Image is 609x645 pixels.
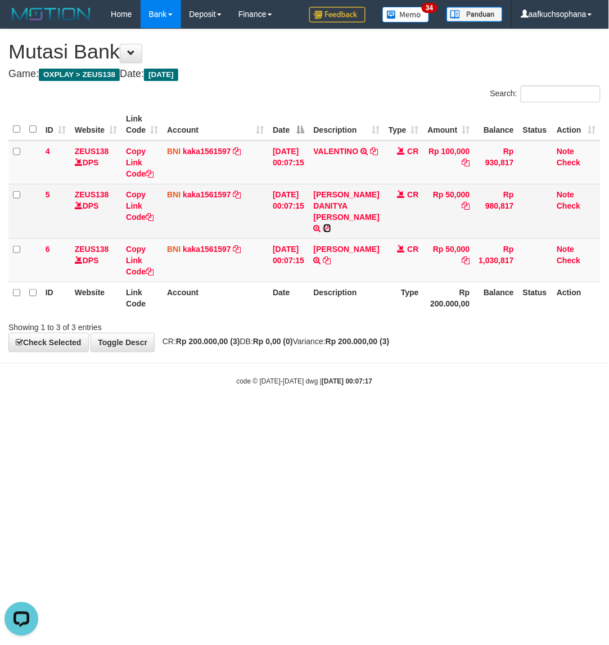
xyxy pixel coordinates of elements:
img: Feedback.jpg [309,7,366,22]
a: Copy RIZKY ASHARI to clipboard [323,256,331,265]
th: Account: activate to sort column ascending [163,109,268,141]
strong: Rp 200.000,00 (3) [176,337,240,346]
h4: Game: Date: [8,69,601,80]
a: ZEUS138 [75,147,109,156]
td: Rp 980,817 [475,184,518,238]
span: CR: DB: Variance: [157,337,390,346]
span: CR [408,245,419,254]
a: Note [557,245,574,254]
a: Toggle Descr [91,333,155,352]
th: Website [70,282,121,314]
td: Rp 50,000 [423,238,475,282]
td: [DATE] 00:07:15 [268,238,309,282]
a: kaka1561597 [183,147,231,156]
div: Showing 1 to 3 of 3 entries [8,317,245,333]
th: Website: activate to sort column ascending [70,109,121,141]
td: Rp 1,030,817 [475,238,518,282]
span: BNI [167,245,181,254]
span: 6 [46,245,50,254]
a: Note [557,147,574,156]
td: DPS [70,238,121,282]
td: DPS [70,141,121,184]
a: Copy Link Code [126,245,154,276]
a: kaka1561597 [183,190,231,199]
a: Check [557,256,580,265]
td: [DATE] 00:07:15 [268,184,309,238]
th: ID [41,282,70,314]
span: [DATE] [144,69,178,81]
input: Search: [521,85,601,102]
a: Copy Rp 50,000 to clipboard [462,256,470,265]
a: Copy VALENTINO to clipboard [370,147,378,156]
th: Status [518,282,552,314]
span: 34 [422,3,437,13]
td: Rp 930,817 [475,141,518,184]
th: ID: activate to sort column ascending [41,109,70,141]
th: Status [518,109,552,141]
span: CR [408,147,419,156]
a: Copy Rp 100,000 to clipboard [462,158,470,167]
strong: Rp 0,00 (0) [253,337,293,346]
th: Account [163,282,268,314]
th: Link Code: activate to sort column ascending [121,109,163,141]
a: Copy kaka1561597 to clipboard [233,147,241,156]
span: BNI [167,190,181,199]
td: [DATE] 00:07:15 [268,141,309,184]
th: Type [384,282,423,314]
th: Description: activate to sort column ascending [309,109,384,141]
label: Search: [490,85,601,102]
th: Description [309,282,384,314]
th: Date [268,282,309,314]
th: Date: activate to sort column descending [268,109,309,141]
a: kaka1561597 [183,245,231,254]
a: Copy Link Code [126,147,154,178]
th: Link Code [121,282,163,314]
a: Copy kaka1561597 to clipboard [233,245,241,254]
a: Check [557,158,580,167]
strong: Rp 200.000,00 (3) [326,337,390,346]
th: Rp 200.000,00 [423,282,475,314]
th: Action: activate to sort column ascending [552,109,601,141]
h1: Mutasi Bank [8,40,601,63]
small: code © [DATE]-[DATE] dwg | [237,377,373,385]
th: Action [552,282,601,314]
td: Rp 100,000 [423,141,475,184]
th: Balance [475,109,518,141]
span: BNI [167,147,181,156]
td: Rp 50,000 [423,184,475,238]
span: OXPLAY > ZEUS138 [39,69,120,81]
button: Open LiveChat chat widget [4,4,38,38]
a: Note [557,190,574,199]
img: Button%20Memo.svg [382,7,430,22]
a: Check [557,201,580,210]
a: Copy Rp 50,000 to clipboard [462,201,470,210]
th: Type: activate to sort column ascending [384,109,423,141]
a: Copy DIMAS DANITYA LAVIDA to clipboard [323,224,331,233]
td: DPS [70,184,121,238]
a: ZEUS138 [75,245,109,254]
a: Check Selected [8,333,89,352]
a: Copy kaka1561597 to clipboard [233,190,241,199]
a: Copy Link Code [126,190,154,222]
span: 5 [46,190,50,199]
img: MOTION_logo.png [8,6,94,22]
th: Balance [475,282,518,314]
span: 4 [46,147,50,156]
a: [PERSON_NAME] DANITYA [PERSON_NAME] [314,190,380,222]
strong: [DATE] 00:07:17 [322,377,372,385]
a: VALENTINO [314,147,359,156]
img: panduan.png [446,7,503,22]
a: ZEUS138 [75,190,109,199]
th: Amount: activate to sort column ascending [423,109,475,141]
a: [PERSON_NAME] [314,245,380,254]
span: CR [408,190,419,199]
